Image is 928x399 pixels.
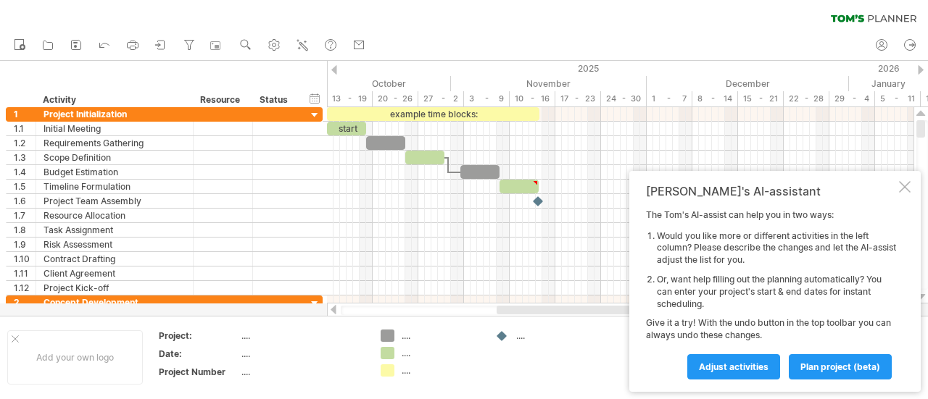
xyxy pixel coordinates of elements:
div: Project: [159,329,239,342]
div: [PERSON_NAME]'s AI-assistant [646,184,896,198]
div: 29 - 4 [829,91,875,106]
div: Status [260,93,291,107]
div: Date: [159,348,239,360]
div: example time blocks: [327,107,539,121]
div: Resource [200,93,244,107]
div: .... [402,329,481,342]
div: November 2025 [451,76,647,91]
div: .... [402,364,481,377]
span: Adjust activities [699,361,768,372]
li: Or, want help filling out the planning automatically? You can enter your project's start & end da... [657,274,896,310]
div: 2 [14,295,36,309]
div: 1.2 [14,136,36,150]
div: 24 - 30 [601,91,647,106]
div: Project Team Assembly [43,194,186,208]
div: .... [402,347,481,359]
div: Requirements Gathering [43,136,186,150]
div: .... [241,329,363,342]
div: Project Kick-off [43,281,186,295]
div: 1.5 [14,180,36,193]
div: 1.7 [14,209,36,222]
a: plan project (beta) [789,354,892,379]
div: 1.8 [14,223,36,237]
div: Activity [43,93,185,107]
div: 1.3 [14,151,36,164]
div: 1.9 [14,238,36,251]
div: .... [241,348,363,360]
div: start [327,122,366,135]
a: Adjust activities [687,354,780,379]
div: Project Initialization [43,107,186,121]
div: Add your own logo [7,330,143,385]
div: 13 - 19 [327,91,373,106]
div: Timeline Formulation [43,180,186,193]
div: 20 - 26 [373,91,418,106]
div: 1 [14,107,36,121]
div: 17 - 23 [555,91,601,106]
div: Scope Definition [43,151,186,164]
div: Client Agreement [43,266,186,280]
div: October 2025 [249,76,451,91]
div: 8 - 14 [692,91,738,106]
div: 3 - 9 [464,91,510,106]
div: 1.4 [14,165,36,179]
div: 10 - 16 [510,91,555,106]
div: December 2025 [647,76,849,91]
div: 1.10 [14,252,36,266]
div: Budget Estimation [43,165,186,179]
li: Would you like more or different activities in the left column? Please describe the changes and l... [657,230,896,266]
div: 1.1 [14,122,36,135]
div: Task Assignment [43,223,186,237]
div: 5 - 11 [875,91,921,106]
div: The Tom's AI-assist can help you in two ways: Give it a try! With the undo button in the top tool... [646,209,896,379]
div: Risk Assessment [43,238,186,251]
div: Initial Meeting [43,122,186,135]
div: Project Number [159,366,239,378]
div: 27 - 2 [418,91,464,106]
div: 22 - 28 [784,91,829,106]
div: .... [241,366,363,378]
div: 1.11 [14,266,36,280]
div: Resource Allocation [43,209,186,222]
div: Concept Development [43,295,186,309]
div: 1.6 [14,194,36,208]
span: plan project (beta) [800,361,880,372]
div: 1 - 7 [647,91,692,106]
div: .... [516,329,595,342]
div: 15 - 21 [738,91,784,106]
div: Contract Drafting [43,252,186,266]
div: 1.12 [14,281,36,295]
